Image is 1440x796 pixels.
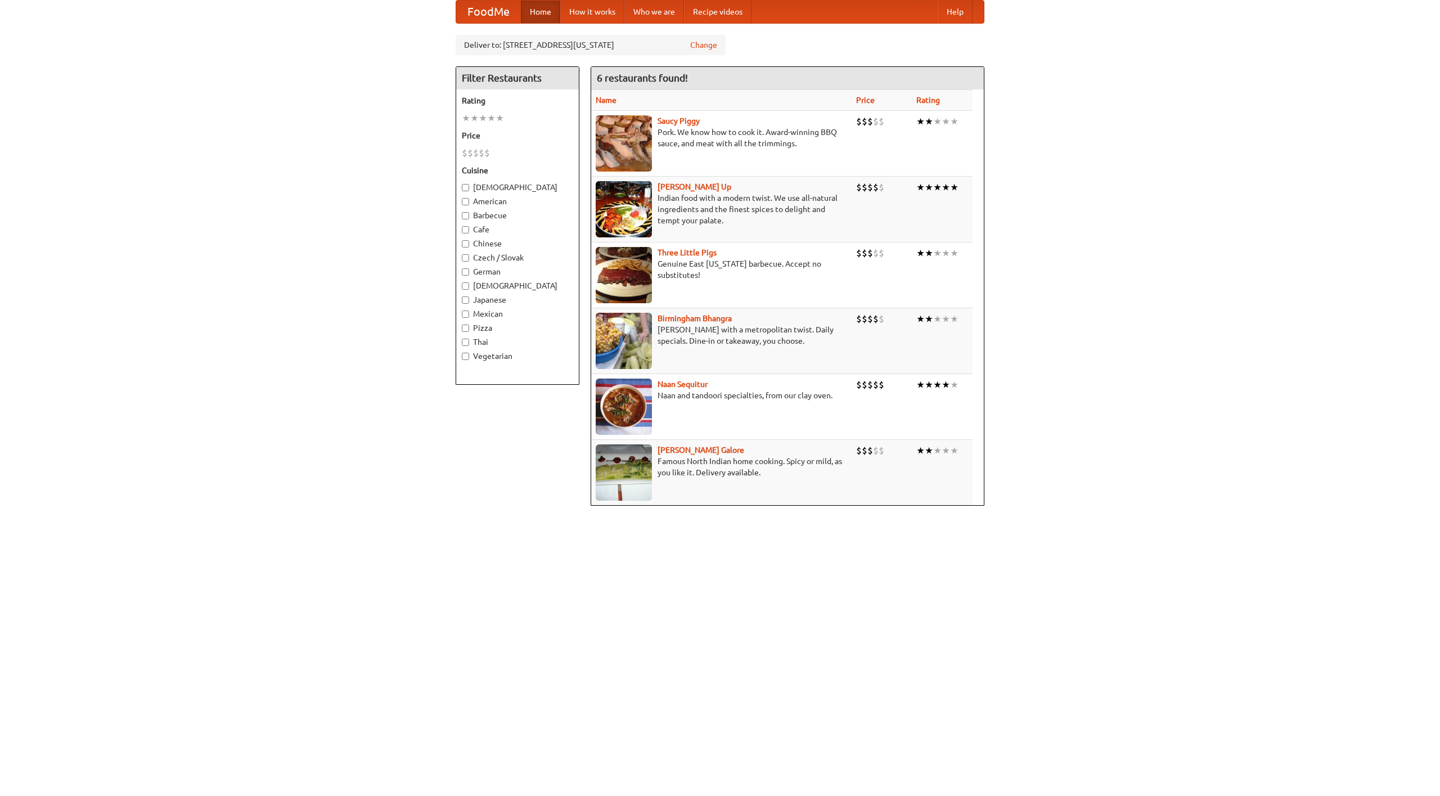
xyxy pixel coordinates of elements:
[879,379,884,391] li: $
[658,380,708,389] a: Naan Sequitur
[596,313,652,369] img: bhangra.jpg
[487,112,496,124] li: ★
[462,240,469,248] input: Chinese
[690,39,717,51] a: Change
[462,210,573,221] label: Barbecue
[462,254,469,262] input: Czech / Slovak
[462,336,573,348] label: Thai
[596,379,652,435] img: naansequitur.jpg
[925,444,933,457] li: ★
[867,115,873,128] li: $
[462,224,573,235] label: Cafe
[942,181,950,194] li: ★
[933,181,942,194] li: ★
[862,313,867,325] li: $
[925,313,933,325] li: ★
[596,324,847,347] p: [PERSON_NAME] with a metropolitan twist. Daily specials. Dine-in or takeaway, you choose.
[873,379,879,391] li: $
[658,446,744,455] a: [PERSON_NAME] Galore
[938,1,973,23] a: Help
[879,313,884,325] li: $
[862,379,867,391] li: $
[462,325,469,332] input: Pizza
[856,313,862,325] li: $
[916,181,925,194] li: ★
[462,112,470,124] li: ★
[456,1,521,23] a: FoodMe
[596,247,652,303] img: littlepigs.jpg
[916,115,925,128] li: ★
[873,313,879,325] li: $
[462,294,573,305] label: Japanese
[596,181,652,237] img: curryup.jpg
[933,313,942,325] li: ★
[862,115,867,128] li: $
[942,115,950,128] li: ★
[950,181,958,194] li: ★
[462,212,469,219] input: Barbecue
[462,266,573,277] label: German
[462,350,573,362] label: Vegetarian
[950,115,958,128] li: ★
[479,112,487,124] li: ★
[462,165,573,176] h5: Cuisine
[867,181,873,194] li: $
[596,192,847,226] p: Indian food with a modern twist. We use all-natural ingredients and the finest spices to delight ...
[596,456,847,478] p: Famous North Indian home cooking. Spicy or mild, as you like it. Delivery available.
[942,247,950,259] li: ★
[462,339,469,346] input: Thai
[873,444,879,457] li: $
[462,308,573,320] label: Mexican
[856,181,862,194] li: $
[879,247,884,259] li: $
[467,147,473,159] li: $
[462,353,469,360] input: Vegetarian
[658,182,731,191] b: [PERSON_NAME] Up
[596,390,847,401] p: Naan and tandoori specialties, from our clay oven.
[933,247,942,259] li: ★
[596,258,847,281] p: Genuine East [US_STATE] barbecue. Accept no substitutes!
[867,247,873,259] li: $
[456,67,579,89] h4: Filter Restaurants
[867,444,873,457] li: $
[658,116,700,125] a: Saucy Piggy
[950,444,958,457] li: ★
[462,282,469,290] input: [DEMOGRAPHIC_DATA]
[873,181,879,194] li: $
[462,198,469,205] input: American
[596,444,652,501] img: currygalore.jpg
[473,147,479,159] li: $
[925,181,933,194] li: ★
[925,379,933,391] li: ★
[942,313,950,325] li: ★
[856,115,862,128] li: $
[950,247,958,259] li: ★
[596,115,652,172] img: saucy.jpg
[596,96,616,105] a: Name
[462,311,469,318] input: Mexican
[950,379,958,391] li: ★
[856,96,875,105] a: Price
[462,296,469,304] input: Japanese
[597,73,688,83] ng-pluralize: 6 restaurants found!
[942,444,950,457] li: ★
[933,379,942,391] li: ★
[862,444,867,457] li: $
[933,444,942,457] li: ★
[916,444,925,457] li: ★
[916,96,940,105] a: Rating
[916,379,925,391] li: ★
[867,379,873,391] li: $
[658,314,732,323] a: Birmingham Bhangra
[925,115,933,128] li: ★
[950,313,958,325] li: ★
[624,1,684,23] a: Who we are
[933,115,942,128] li: ★
[596,127,847,149] p: Pork. We know how to cook it. Award-winning BBQ sauce, and meat with all the trimmings.
[470,112,479,124] li: ★
[462,226,469,233] input: Cafe
[873,247,879,259] li: $
[879,181,884,194] li: $
[462,182,573,193] label: [DEMOGRAPHIC_DATA]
